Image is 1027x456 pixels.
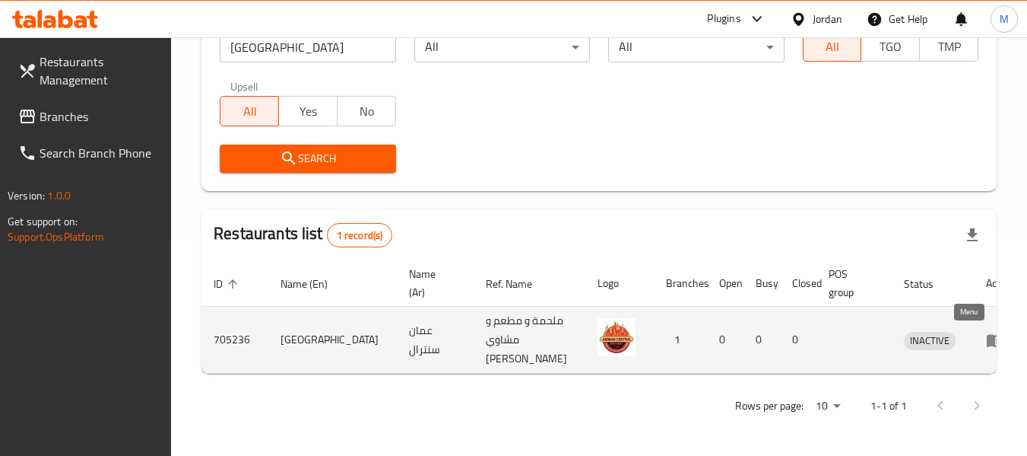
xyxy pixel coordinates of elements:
[328,228,392,243] span: 1 record(s)
[227,100,273,123] span: All
[904,275,953,293] span: Status
[8,186,45,206] span: Version:
[707,260,743,307] th: Open
[861,31,920,62] button: TGO
[585,260,654,307] th: Logo
[414,32,590,62] div: All
[870,397,907,416] p: 1-1 of 1
[813,11,842,27] div: Jordan
[278,96,338,126] button: Yes
[954,217,991,254] div: Export file
[486,275,552,293] span: Ref. Name
[597,318,636,356] img: Amman Central
[344,100,390,123] span: No
[220,145,395,173] button: Search
[409,265,455,301] span: Name (Ar)
[281,275,347,293] span: Name (En)
[230,81,258,91] label: Upsell
[337,96,396,126] button: No
[214,222,392,247] h2: Restaurants list
[904,332,956,349] span: INACTIVE
[40,107,160,126] span: Branches
[780,260,816,307] th: Closed
[8,227,104,247] a: Support.OpsPlatform
[474,307,585,374] td: ملحمة و مطعم و مشاوي [PERSON_NAME]
[8,212,78,231] span: Get support on:
[810,395,846,418] div: Rows per page:
[904,332,956,350] div: INACTIVE
[743,260,780,307] th: Busy
[201,260,1026,374] table: enhanced table
[47,186,71,206] span: 1.0.0
[654,260,707,307] th: Branches
[654,307,707,374] td: 1
[220,96,279,126] button: All
[867,36,914,58] span: TGO
[220,32,395,62] input: Search for restaurant name or ID..
[810,36,856,58] span: All
[707,10,740,28] div: Plugins
[232,149,383,168] span: Search
[780,307,816,374] td: 0
[974,260,1026,307] th: Action
[735,397,804,416] p: Rows per page:
[829,265,873,301] span: POS group
[268,307,397,374] td: [GEOGRAPHIC_DATA]
[201,307,268,374] td: 705236
[608,32,784,62] div: All
[40,144,160,162] span: Search Branch Phone
[926,36,972,58] span: TMP
[1000,11,1009,27] span: M
[707,307,743,374] td: 0
[6,98,172,135] a: Branches
[6,135,172,171] a: Search Branch Phone
[743,307,780,374] td: 0
[919,31,978,62] button: TMP
[6,43,172,98] a: Restaurants Management
[327,223,393,247] div: Total records count
[397,307,474,374] td: عمان سنترال
[214,275,242,293] span: ID
[285,100,331,123] span: Yes
[40,53,160,89] span: Restaurants Management
[803,31,862,62] button: All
